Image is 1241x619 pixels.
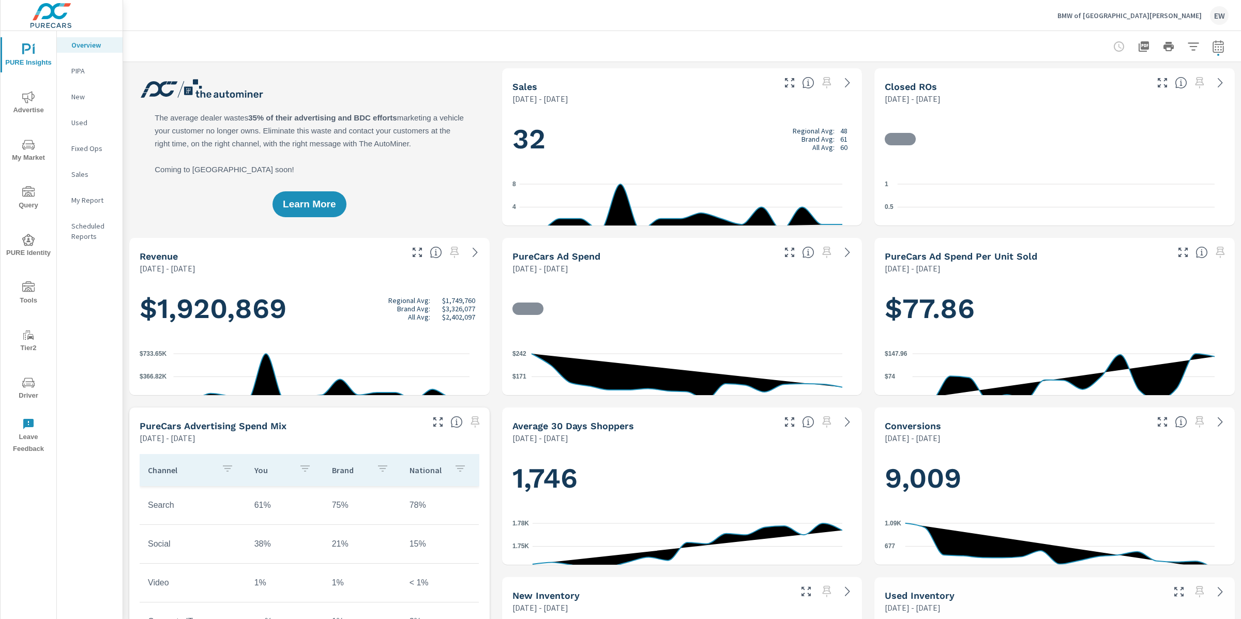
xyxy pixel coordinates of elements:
[401,570,479,596] td: < 1%
[446,244,463,261] span: Select a preset date range to save this widget
[512,93,568,105] p: [DATE] - [DATE]
[148,465,213,475] p: Channel
[408,313,430,321] p: All Avg:
[4,329,53,354] span: Tier2
[512,420,634,431] h5: Average 30 Days Shoppers
[885,180,888,187] text: 1
[885,432,941,444] p: [DATE] - [DATE]
[57,141,123,156] div: Fixed Ops
[840,127,847,135] p: 48
[410,465,446,475] p: National
[512,432,568,444] p: [DATE] - [DATE]
[467,244,483,261] a: See more details in report
[512,262,568,275] p: [DATE] - [DATE]
[885,601,941,614] p: [DATE] - [DATE]
[793,127,835,135] p: Regional Avg:
[401,492,479,518] td: 78%
[781,244,798,261] button: Make Fullscreen
[512,601,568,614] p: [DATE] - [DATE]
[885,350,907,357] text: $147.96
[324,570,401,596] td: 1%
[1210,6,1229,25] div: EW
[1171,583,1187,600] button: Make Fullscreen
[442,313,475,321] p: $2,402,097
[430,414,446,430] button: Make Fullscreen
[332,465,368,475] p: Brand
[512,251,600,262] h5: PureCars Ad Spend
[71,92,114,102] p: New
[246,531,324,557] td: 38%
[885,251,1037,262] h5: PureCars Ad Spend Per Unit Sold
[442,296,475,305] p: $1,749,760
[1195,246,1208,259] span: Average cost of advertising per each vehicle sold at the dealer over the selected date range. The...
[140,251,178,262] h5: Revenue
[57,89,123,104] div: New
[885,590,955,601] h5: Used Inventory
[885,203,894,210] text: 0.5
[819,74,835,91] span: Select a preset date range to save this widget
[839,414,856,430] a: See more details in report
[140,420,286,431] h5: PureCars Advertising Spend Mix
[71,221,114,241] p: Scheduled Reports
[512,519,529,526] text: 1.78K
[4,234,53,259] span: PURE Identity
[781,414,798,430] button: Make Fullscreen
[885,291,1224,326] h1: $77.86
[140,492,246,518] td: Search
[1212,414,1229,430] a: See more details in report
[512,590,580,601] h5: New Inventory
[839,74,856,91] a: See more details in report
[140,373,167,380] text: $366.82K
[885,519,901,526] text: 1.09K
[450,416,463,428] span: This table looks at how you compare to the amount of budget you spend per channel as opposed to y...
[885,262,941,275] p: [DATE] - [DATE]
[781,74,798,91] button: Make Fullscreen
[4,281,53,307] span: Tools
[140,291,479,326] h1: $1,920,869
[254,465,291,475] p: You
[802,246,814,259] span: Total cost of media for all PureCars channels for the selected dealership group over the selected...
[1212,583,1229,600] a: See more details in report
[512,81,537,92] h5: Sales
[885,373,895,380] text: $74
[512,373,526,380] text: $171
[283,200,336,209] span: Learn More
[57,167,123,182] div: Sales
[71,169,114,179] p: Sales
[140,570,246,596] td: Video
[812,143,835,152] p: All Avg:
[57,115,123,130] div: Used
[1,31,56,459] div: nav menu
[71,143,114,154] p: Fixed Ops
[71,195,114,205] p: My Report
[839,244,856,261] a: See more details in report
[1212,74,1229,91] a: See more details in report
[246,492,324,518] td: 61%
[71,66,114,76] p: PIPA
[1191,74,1208,91] span: Select a preset date range to save this widget
[512,203,516,210] text: 4
[442,305,475,313] p: $3,326,077
[4,43,53,69] span: PURE Insights
[409,244,426,261] button: Make Fullscreen
[512,461,852,496] h1: 1,746
[140,262,195,275] p: [DATE] - [DATE]
[1154,414,1171,430] button: Make Fullscreen
[839,583,856,600] a: See more details in report
[512,122,852,157] h1: 32
[4,186,53,212] span: Query
[840,143,847,152] p: 60
[273,191,346,217] button: Learn More
[885,542,895,550] text: 677
[1175,416,1187,428] span: The number of dealer-specified goals completed by a visitor. [Source: This data is provided by th...
[401,531,479,557] td: 15%
[4,376,53,402] span: Driver
[71,117,114,128] p: Used
[57,218,123,244] div: Scheduled Reports
[1175,77,1187,89] span: Number of Repair Orders Closed by the selected dealership group over the selected time range. [So...
[71,40,114,50] p: Overview
[57,192,123,208] div: My Report
[802,77,814,89] span: Number of vehicles sold by the dealership over the selected date range. [Source: This data is sou...
[4,418,53,455] span: Leave Feedback
[397,305,430,313] p: Brand Avg:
